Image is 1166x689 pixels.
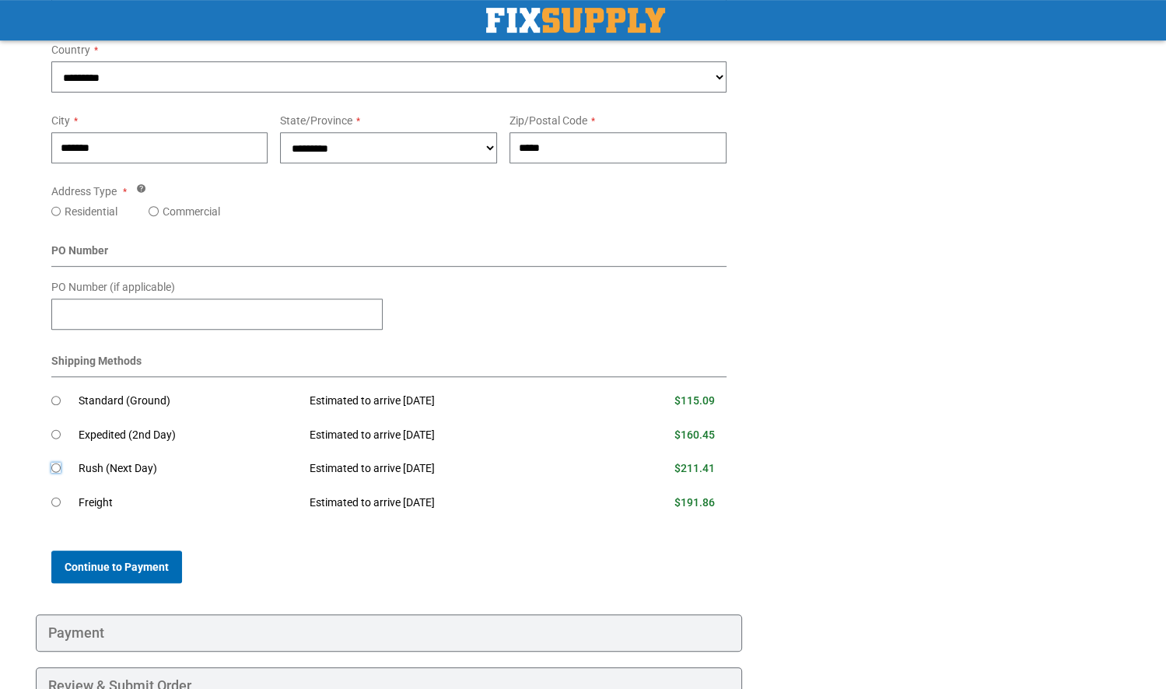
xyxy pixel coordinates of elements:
td: Estimated to arrive [DATE] [298,486,598,519]
div: Shipping Methods [51,353,727,377]
span: City [51,114,70,127]
span: Address Type [51,185,117,198]
td: Rush (Next Day) [79,452,299,485]
span: Continue to Payment [65,561,169,573]
span: PO Number (if applicable) [51,281,175,293]
td: Estimated to arrive [DATE] [298,452,598,485]
td: Freight [79,486,299,519]
button: Continue to Payment [51,551,182,583]
img: Fix Industrial Supply [486,8,665,33]
span: State/Province [280,114,352,127]
span: $160.45 [674,428,715,441]
a: store logo [486,8,665,33]
span: Zip/Postal Code [509,114,587,127]
td: Estimated to arrive [DATE] [298,385,598,418]
label: Commercial [163,204,220,219]
div: Payment [36,614,743,652]
td: Expedited (2nd Day) [79,418,299,452]
span: $191.86 [674,496,715,509]
div: PO Number [51,243,727,267]
td: Estimated to arrive [DATE] [298,418,598,452]
span: $211.41 [674,462,715,474]
label: Residential [65,204,117,219]
span: $115.09 [674,394,715,407]
span: Country [51,44,90,56]
td: Standard (Ground) [79,385,299,418]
